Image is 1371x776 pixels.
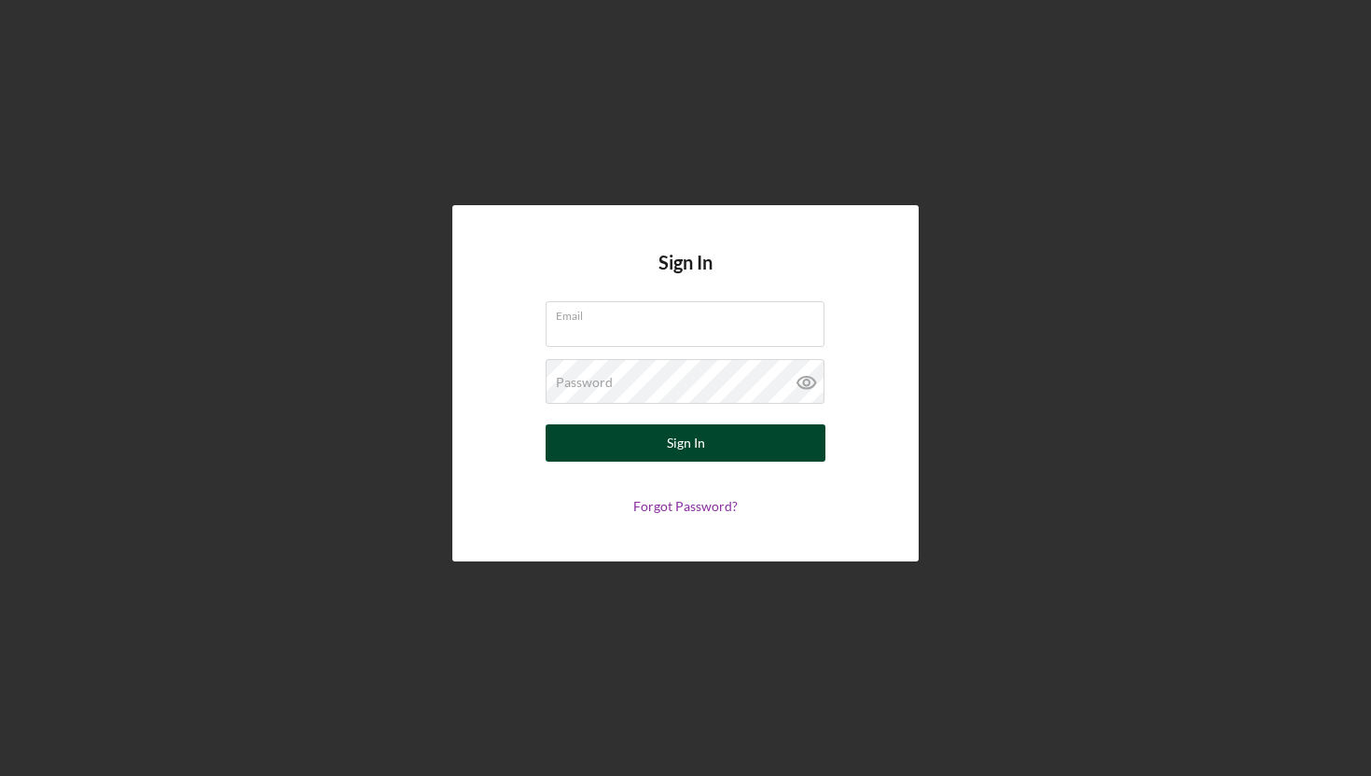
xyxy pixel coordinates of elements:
label: Email [556,302,824,323]
h4: Sign In [658,252,713,301]
div: Sign In [667,424,705,462]
label: Password [556,375,613,390]
button: Sign In [546,424,825,462]
a: Forgot Password? [633,498,738,514]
